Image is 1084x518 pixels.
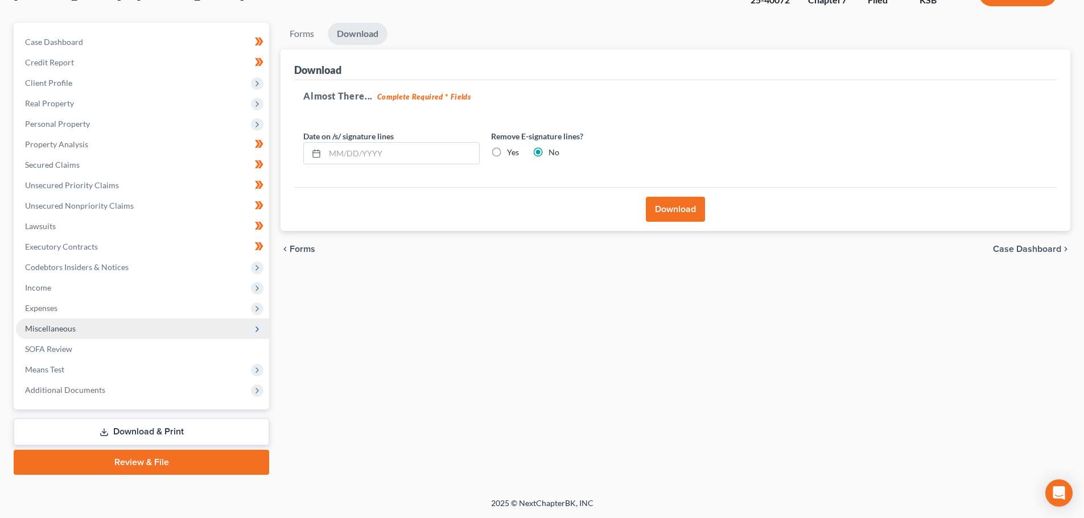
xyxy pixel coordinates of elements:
span: Unsecured Nonpriority Claims [25,201,134,210]
a: Executory Contracts [16,237,269,257]
span: Miscellaneous [25,324,76,333]
span: Property Analysis [25,139,88,149]
label: Remove E-signature lines? [491,130,667,142]
span: SOFA Review [25,344,72,354]
a: Unsecured Priority Claims [16,175,269,196]
span: Unsecured Priority Claims [25,180,119,190]
span: Lawsuits [25,221,56,231]
label: Date on /s/ signature lines [303,130,394,142]
a: Forms [281,23,323,45]
span: Forms [290,245,315,254]
span: Client Profile [25,78,72,88]
label: No [549,147,559,158]
span: Case Dashboard [993,245,1061,254]
i: chevron_right [1061,245,1070,254]
span: Executory Contracts [25,242,98,251]
a: Property Analysis [16,134,269,155]
a: Download [328,23,388,45]
a: Case Dashboard chevron_right [993,245,1070,254]
span: Case Dashboard [25,37,83,47]
h5: Almost There... [303,89,1048,103]
span: Personal Property [25,119,90,129]
strong: Complete Required * Fields [377,92,471,101]
label: Yes [507,147,519,158]
a: Download & Print [14,418,269,445]
input: MM/DD/YYYY [325,143,479,164]
span: Expenses [25,303,57,313]
span: Additional Documents [25,385,105,395]
span: Credit Report [25,57,74,67]
a: Case Dashboard [16,32,269,52]
a: Lawsuits [16,216,269,237]
a: Review & File [14,450,269,475]
span: Real Property [25,98,74,108]
div: Download [294,63,341,77]
button: Download [646,197,705,222]
a: Secured Claims [16,155,269,175]
span: Secured Claims [25,160,80,169]
a: SOFA Review [16,339,269,359]
i: chevron_left [281,245,290,254]
button: chevron_left Forms [281,245,331,254]
span: Means Test [25,364,64,374]
span: Codebtors Insiders & Notices [25,262,129,272]
a: Unsecured Nonpriority Claims [16,196,269,216]
div: Open Intercom Messenger [1045,479,1073,507]
div: 2025 © NextChapterBK, INC [218,498,867,518]
a: Credit Report [16,52,269,73]
span: Income [25,283,51,292]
